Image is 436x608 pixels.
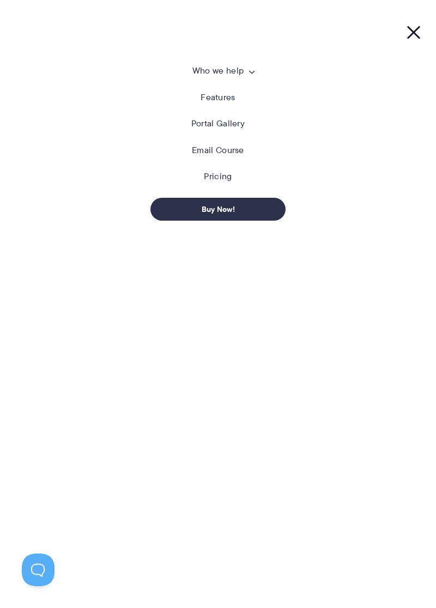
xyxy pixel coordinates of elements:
[181,65,255,76] a: Who we help
[150,198,286,221] a: Buy Now!
[201,92,235,103] a: Features
[192,145,244,156] a: Email Course
[204,171,232,182] a: Pricing
[22,554,55,586] iframe: Toggle Customer Support
[191,118,245,129] a: Portal Gallery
